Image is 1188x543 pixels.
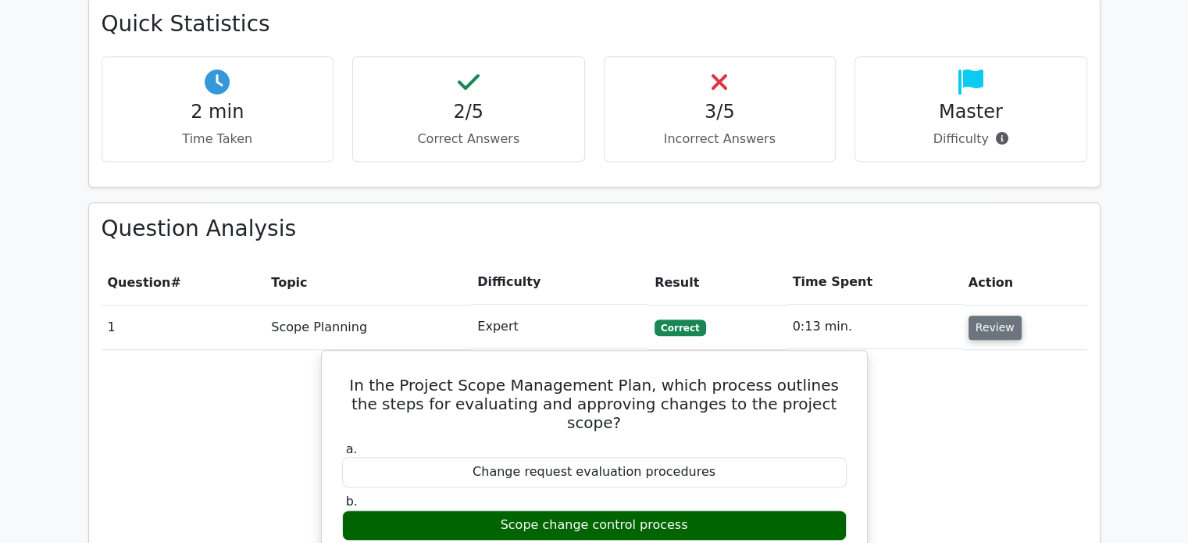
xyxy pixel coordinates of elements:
[962,260,1087,305] th: Action
[346,494,358,509] span: b.
[471,260,648,305] th: Difficulty
[655,320,705,335] span: Correct
[617,101,823,123] h4: 3/5
[366,101,572,123] h4: 2/5
[102,305,266,349] td: 1
[969,316,1022,340] button: Review
[342,510,847,541] div: Scope change control process
[115,130,321,148] p: Time Taken
[648,260,787,305] th: Result
[102,216,1087,242] h3: Question Analysis
[102,11,1087,38] h3: Quick Statistics
[341,376,848,432] h5: In the Project Scope Management Plan, which process outlines the steps for evaluating and approvi...
[868,130,1074,148] p: Difficulty
[265,305,471,349] td: Scope Planning
[787,260,962,305] th: Time Spent
[471,305,648,349] td: Expert
[617,130,823,148] p: Incorrect Answers
[366,130,572,148] p: Correct Answers
[115,101,321,123] h4: 2 min
[868,101,1074,123] h4: Master
[108,275,171,290] span: Question
[342,457,847,488] div: Change request evaluation procedures
[265,260,471,305] th: Topic
[346,441,358,456] span: a.
[102,260,266,305] th: #
[787,305,962,349] td: 0:13 min.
